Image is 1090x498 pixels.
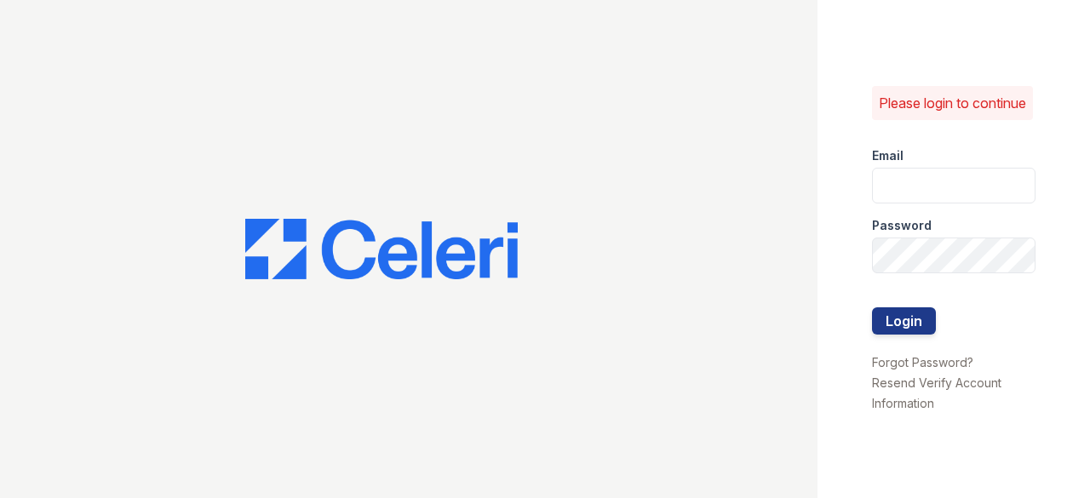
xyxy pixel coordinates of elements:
a: Forgot Password? [872,355,973,369]
a: Resend Verify Account Information [872,375,1001,410]
p: Please login to continue [879,93,1026,113]
img: CE_Logo_Blue-a8612792a0a2168367f1c8372b55b34899dd931a85d93a1a3d3e32e68fde9ad4.png [245,219,518,280]
label: Email [872,147,904,164]
label: Password [872,217,932,234]
button: Login [872,307,936,335]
